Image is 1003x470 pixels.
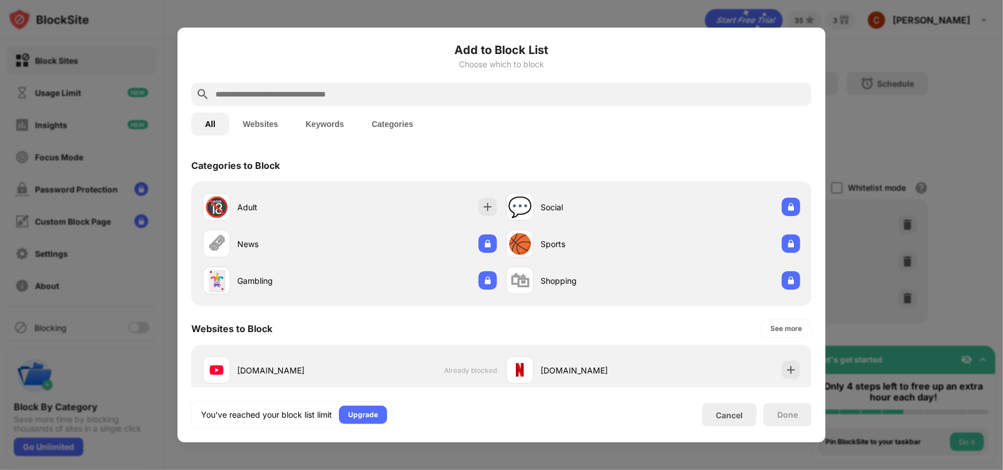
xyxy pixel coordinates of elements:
[777,410,798,419] div: Done
[191,113,229,136] button: All
[237,201,350,213] div: Adult
[191,41,812,59] h6: Add to Block List
[513,363,527,377] img: favicons
[541,364,653,376] div: [DOMAIN_NAME]
[201,409,332,421] div: You’ve reached your block list limit
[207,232,226,256] div: 🗞
[191,160,280,171] div: Categories to Block
[237,238,350,250] div: News
[508,195,532,219] div: 💬
[237,275,350,287] div: Gambling
[541,238,653,250] div: Sports
[191,323,272,334] div: Websites to Block
[237,364,350,376] div: [DOMAIN_NAME]
[205,269,229,292] div: 🃏
[292,113,358,136] button: Keywords
[229,113,292,136] button: Websites
[444,366,497,375] span: Already blocked
[508,232,532,256] div: 🏀
[541,201,653,213] div: Social
[510,269,530,292] div: 🛍
[358,113,427,136] button: Categories
[205,195,229,219] div: 🔞
[770,323,802,334] div: See more
[716,410,743,420] div: Cancel
[348,409,378,421] div: Upgrade
[210,363,223,377] img: favicons
[191,60,812,69] div: Choose which to block
[196,87,210,101] img: search.svg
[541,275,653,287] div: Shopping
